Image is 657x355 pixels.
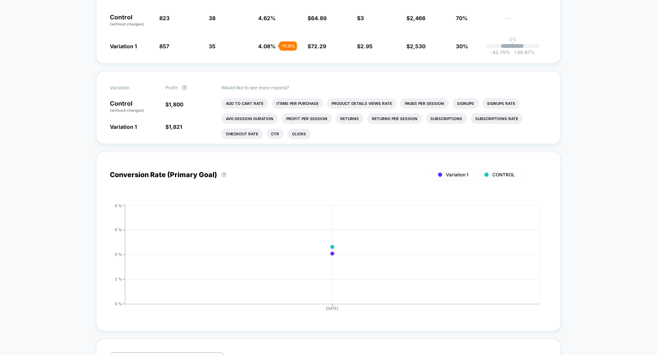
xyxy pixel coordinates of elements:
[357,43,373,49] span: $
[505,16,547,27] span: ---
[115,228,122,232] tspan: 6 %
[360,43,373,49] span: 2.95
[326,306,339,311] tspan: [DATE]
[482,98,520,109] li: Signups Rate
[165,101,183,108] span: $
[110,85,152,91] span: Variation
[258,15,276,21] span: 4.62 %
[311,43,326,49] span: 72.29
[110,22,144,26] span: (without changes)
[336,113,363,124] li: Returns
[102,203,540,317] div: CONVERSION_RATE
[492,172,515,177] span: CONTROL
[287,128,311,139] li: Clicks
[165,124,182,130] span: $
[406,43,425,49] span: $
[159,43,169,49] span: 857
[327,98,397,109] li: Product Details Views Rate
[267,128,284,139] li: Ctr
[115,302,122,306] tspan: 0 %
[209,15,216,21] span: 38
[279,41,297,51] div: - 11.5 %
[308,15,327,21] span: $
[308,43,326,49] span: $
[410,43,425,49] span: 2,530
[272,98,323,109] li: Items Per Purchase
[110,14,152,27] p: Control
[181,85,187,91] button: ?
[456,15,468,21] span: 70%
[446,172,468,177] span: Variation 1
[110,124,137,130] span: Variation 1
[426,113,467,124] li: Subscriptions
[115,203,122,208] tspan: 8 %
[406,15,425,21] span: $
[410,15,425,21] span: 2,466
[115,277,122,282] tspan: 2 %
[169,124,182,130] span: 1,821
[357,15,364,21] span: $
[367,113,422,124] li: Returns Per Session
[311,15,327,21] span: 64.89
[456,43,468,49] span: 30%
[110,100,158,113] p: Control
[221,172,227,178] button: ?
[221,98,268,109] li: Add To Cart Rate
[209,43,216,49] span: 35
[221,85,547,90] p: Would like to see more reports?
[115,252,122,257] tspan: 4 %
[514,49,517,55] span: +
[221,113,278,124] li: Avg Session Duration
[110,43,137,49] span: Variation 1
[110,108,144,113] span: (without changes)
[471,113,523,124] li: Subscriptions Rate
[165,85,178,90] span: Profit
[490,49,510,55] span: -43.70 %
[221,128,263,139] li: Checkout Rate
[169,101,183,108] span: 1,800
[360,15,364,21] span: 3
[282,113,332,124] li: Profit Per Session
[159,15,170,21] span: 823
[452,98,479,109] li: Signups
[258,43,276,49] span: 4.08 %
[512,42,514,48] p: |
[510,49,535,55] span: 38.67 %
[509,36,517,42] p: 0%
[400,98,449,109] li: Pages Per Session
